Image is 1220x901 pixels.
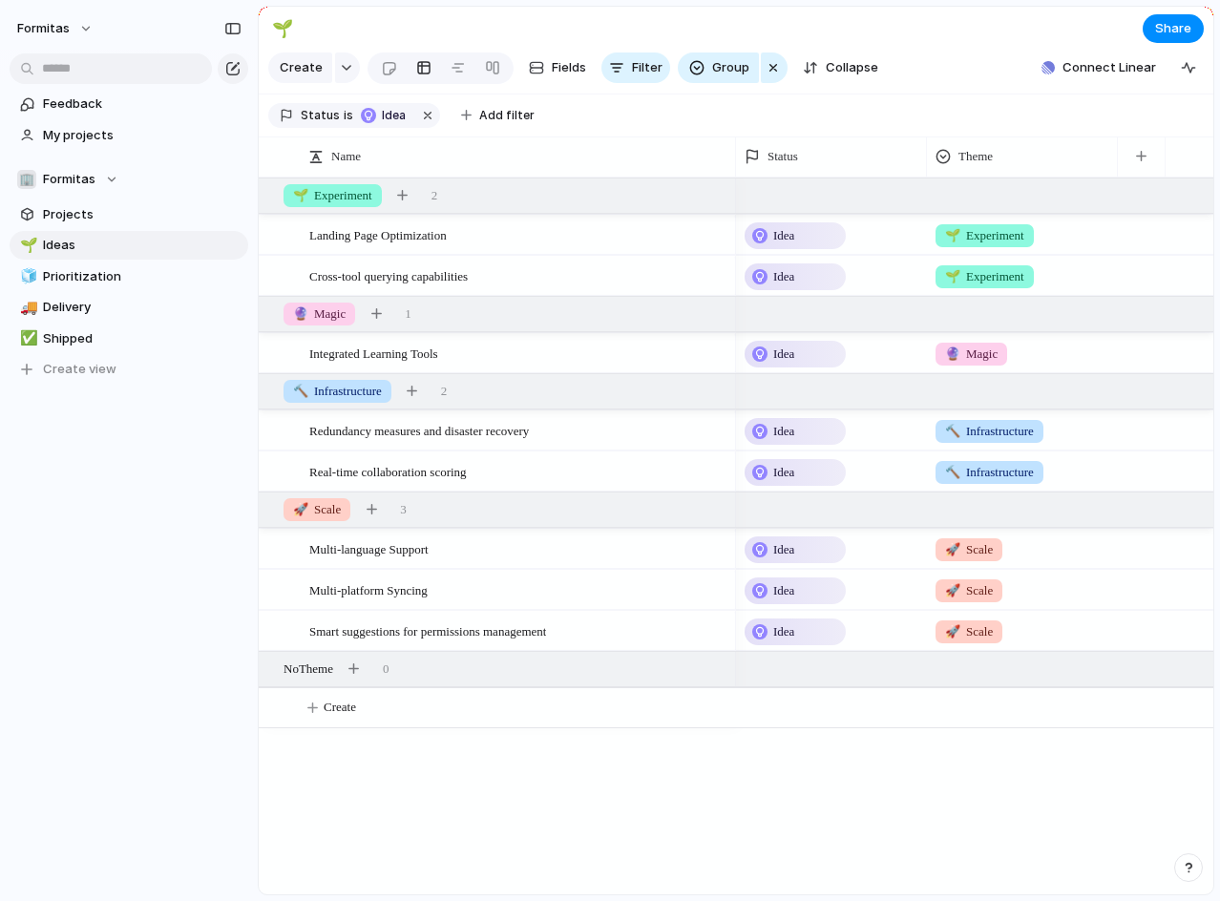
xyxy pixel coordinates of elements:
span: Delivery [43,298,242,317]
span: Status [768,147,798,166]
span: 🚀 [945,624,960,639]
button: 🌱 [267,13,298,44]
button: 🧊 [17,267,36,286]
span: Status [301,107,340,124]
button: 🚚 [17,298,36,317]
span: My projects [43,126,242,145]
a: 🧊Prioritization [10,262,248,291]
span: Feedback [43,94,242,114]
span: 🌱 [293,188,308,202]
span: 2 [431,186,438,205]
span: Idea [773,540,794,559]
button: ✅ [17,329,36,348]
span: 🔮 [293,306,308,321]
span: Projects [43,205,242,224]
span: Connect Linear [1062,58,1156,77]
span: Create [280,58,323,77]
span: 1 [405,304,411,324]
span: Experiment [293,186,372,205]
span: Infrastructure [945,463,1034,482]
button: Connect Linear [1034,53,1164,82]
span: Filter [632,58,663,77]
button: Create view [10,355,248,384]
a: 🚚Delivery [10,293,248,322]
button: 🏢Formitas [10,165,248,194]
button: Share [1143,14,1204,43]
a: My projects [10,121,248,150]
button: Filter [601,52,670,83]
span: No Theme [284,660,333,679]
button: 🌱 [17,236,36,255]
span: Fields [552,58,586,77]
a: ✅Shipped [10,325,248,353]
span: 2 [441,382,448,401]
span: Multi-language Support [309,537,429,559]
span: Infrastructure [293,382,382,401]
span: Smart suggestions for permissions management [309,619,546,641]
button: Create [268,52,332,83]
span: Scale [945,540,993,559]
span: 3 [400,500,407,519]
span: Real-time collaboration scoring [309,460,467,482]
div: 🌱 [272,15,293,41]
span: Theme [958,147,993,166]
a: 🌱Ideas [10,231,248,260]
span: Multi-platform Syncing [309,578,428,600]
span: Idea [382,107,410,124]
span: 🔨 [945,465,960,479]
button: Fields [521,52,594,83]
span: 0 [383,660,389,679]
span: Name [331,147,361,166]
a: Projects [10,200,248,229]
span: Idea [773,267,794,286]
div: ✅ [20,327,33,349]
span: Ideas [43,236,242,255]
span: 🚀 [945,583,960,597]
span: Scale [293,500,341,519]
span: Experiment [945,226,1024,245]
a: Feedback [10,90,248,118]
span: 🔮 [945,346,960,361]
span: Collapse [826,58,878,77]
span: Experiment [945,267,1024,286]
span: Shipped [43,329,242,348]
span: Idea [773,463,794,482]
span: Idea [773,422,794,441]
span: is [344,107,353,124]
span: Idea [773,622,794,641]
span: Integrated Learning Tools [309,342,438,364]
div: 🏢 [17,170,36,189]
span: 🔨 [945,424,960,438]
span: Create [324,698,356,717]
button: Add filter [450,102,546,129]
span: Prioritization [43,267,242,286]
button: Idea [355,105,415,126]
span: Scale [945,622,993,641]
span: 🌱 [945,269,960,283]
div: 🌱 [20,235,33,257]
span: Idea [773,345,794,364]
span: Formitas [43,170,95,189]
span: Redundancy measures and disaster recovery [309,419,529,441]
span: Landing Page Optimization [309,223,447,245]
span: Magic [293,304,346,324]
span: 🌱 [945,228,960,242]
span: Idea [773,581,794,600]
span: 🔨 [293,384,308,398]
button: Group [678,52,759,83]
span: Infrastructure [945,422,1034,441]
span: Share [1155,19,1191,38]
span: Group [712,58,749,77]
span: Magic [945,345,998,364]
span: 🚀 [293,502,308,516]
span: Idea [773,226,794,245]
button: is [340,105,357,126]
span: Add filter [479,107,535,124]
button: Collapse [795,52,886,83]
span: 🚀 [945,542,960,556]
div: 🧊 [20,265,33,287]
